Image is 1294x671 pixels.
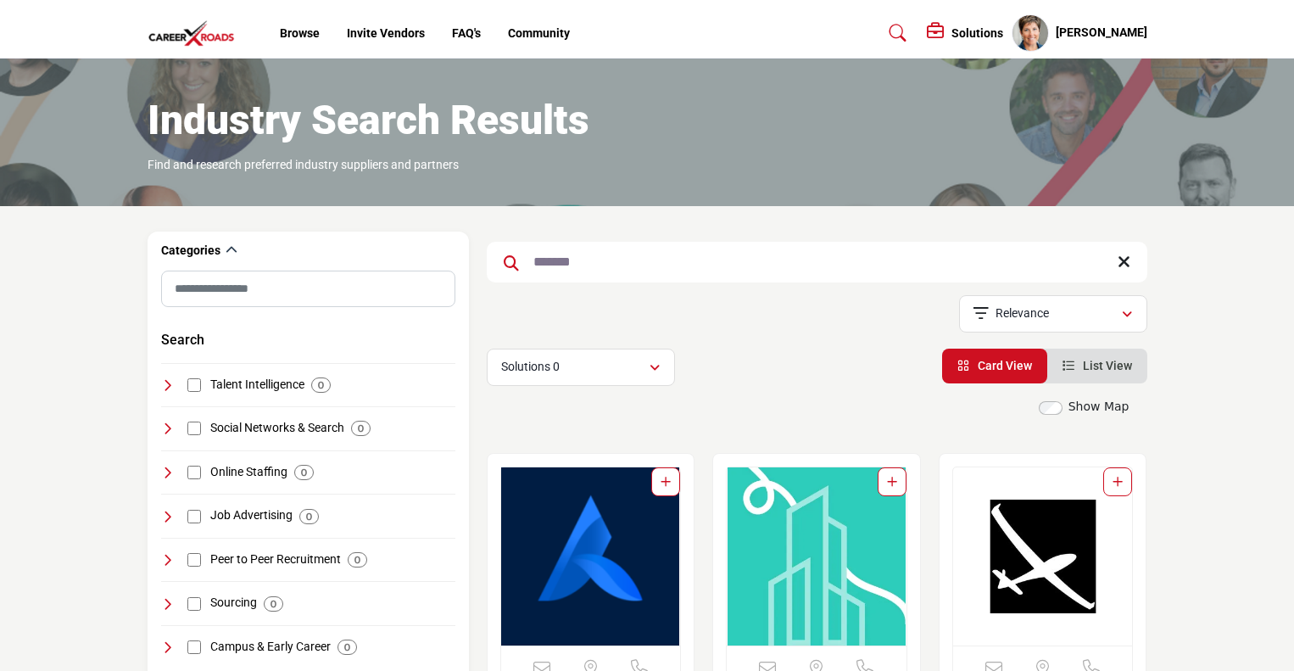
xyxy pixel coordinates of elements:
span: Card View [978,359,1032,372]
a: Search [873,20,918,47]
img: Twitter [727,467,906,646]
div: 0 Results For Sourcing [264,596,283,612]
h4: Online Staffing: Digital platforms specializing in the staffing of temporary, contract, and conti... [210,464,287,481]
div: 0 Results For Campus & Early Career [337,640,357,655]
div: 0 Results For Job Advertising [299,509,319,524]
h2: Categories [161,243,220,260]
input: Select Job Advertising checkbox [187,510,201,523]
p: Solutions 0 [501,359,560,376]
button: Show hide supplier dropdown [1012,14,1049,52]
h4: Talent Intelligence: Intelligence and data-driven insights for making informed decisions in talen... [210,377,304,394]
img: Avature [501,467,681,646]
div: Solutions [927,23,1003,43]
p: Find and research preferred industry suppliers and partners [148,157,459,174]
a: Invite Vendors [347,26,425,40]
div: 0 Results For Online Staffing [294,465,314,480]
div: 0 Results For Social Networks & Search [351,421,371,436]
img: Glider [953,467,1133,646]
div: 0 Results For Talent Intelligence [311,377,331,393]
h5: Solutions [951,25,1003,41]
a: View Card [957,359,1032,372]
a: View List [1063,359,1132,372]
button: Solutions 0 [487,349,675,386]
input: Select Social Networks & Search checkbox [187,422,201,435]
h4: Peer to Peer Recruitment: Recruitment methods leveraging existing employees' networks and relatio... [210,551,341,568]
span: List View [1083,359,1132,372]
input: Search Keyword [487,242,1147,282]
a: Add To List [887,475,897,489]
img: Site Logo [148,20,244,48]
input: Select Sourcing checkbox [187,597,201,611]
input: Select Campus & Early Career checkbox [187,640,201,654]
a: Open Listing in new tab [727,467,906,646]
h4: Campus & Early Career: Programs and platforms focusing on recruitment and career development for ... [210,639,331,656]
h4: Job Advertising: Platforms and strategies for advertising job openings to attract a wide range of... [210,507,293,524]
b: 0 [354,554,360,566]
b: 0 [358,422,364,434]
input: Select Online Staffing checkbox [187,466,201,479]
b: 0 [306,511,312,523]
b: 0 [301,467,307,478]
div: 0 Results For Peer to Peer Recruitment [348,552,367,568]
a: FAQ's [452,26,481,40]
b: 0 [344,641,350,653]
li: Card View [942,349,1047,383]
h4: Social Networks & Search: Platforms that combine social networking and search capabilities for re... [210,420,344,437]
a: Open Listing in new tab [953,467,1133,646]
b: 0 [318,379,324,391]
a: Add To List [661,475,671,489]
li: List View [1047,349,1147,383]
input: Select Talent Intelligence checkbox [187,378,201,392]
button: Relevance [959,295,1147,333]
b: 0 [271,598,276,610]
a: Add To List [1113,475,1123,489]
h5: [PERSON_NAME] [1056,25,1147,42]
h4: Sourcing: Strategies and tools for identifying and engaging potential candidates for specific job... [210,595,257,612]
p: Relevance [996,305,1049,322]
h1: Industry Search Results [148,94,589,147]
button: Search [161,330,204,350]
input: Select Peer to Peer Recruitment checkbox [187,553,201,567]
label: Show Map [1068,398,1129,416]
input: Search Category [161,271,455,307]
a: Open Listing in new tab [501,467,681,646]
a: Community [508,26,570,40]
a: Browse [280,26,320,40]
